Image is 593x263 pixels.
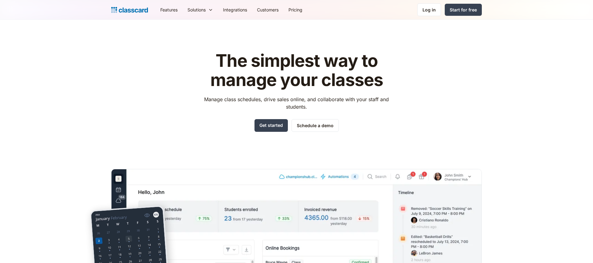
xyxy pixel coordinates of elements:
a: Pricing [284,3,307,17]
a: Customers [252,3,284,17]
a: Get started [254,119,288,132]
a: Features [155,3,183,17]
a: Integrations [218,3,252,17]
a: home [111,6,148,14]
div: Start for free [450,6,477,13]
p: Manage class schedules, drive sales online, and collaborate with your staff and students. [199,96,395,110]
div: Solutions [183,3,218,17]
a: Schedule a demo [292,119,339,132]
div: Log in [423,6,436,13]
a: Log in [417,3,441,16]
h1: The simplest way to manage your classes [199,51,395,89]
a: Start for free [445,4,482,16]
div: Solutions [187,6,206,13]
